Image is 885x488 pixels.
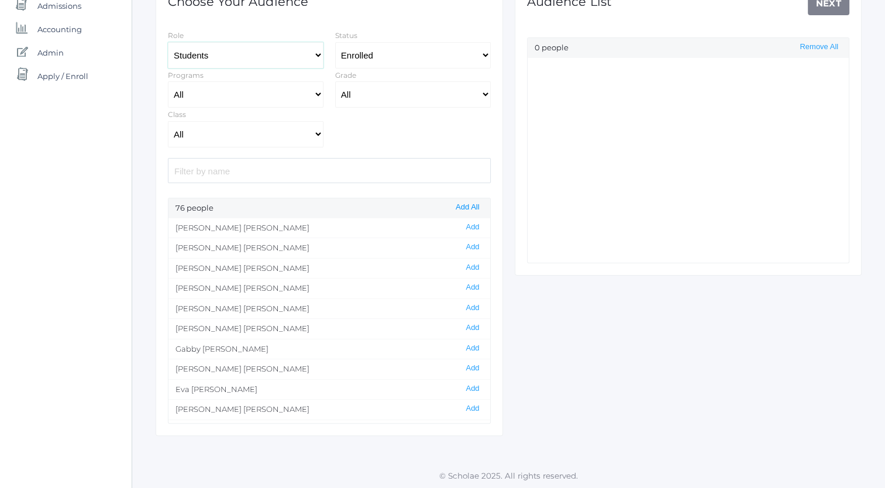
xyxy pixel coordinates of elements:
[168,218,490,238] li: [PERSON_NAME] [PERSON_NAME]
[168,71,204,80] label: Programs
[462,384,483,394] button: Add
[462,404,483,414] button: Add
[168,318,490,339] li: [PERSON_NAME] [PERSON_NAME]
[168,339,490,359] li: Gabby [PERSON_NAME]
[462,283,483,293] button: Add
[168,420,490,440] li: Selah Chance
[168,359,490,379] li: [PERSON_NAME] [PERSON_NAME]
[168,399,490,420] li: [PERSON_NAME] [PERSON_NAME]
[452,202,483,212] button: Add All
[168,298,490,319] li: [PERSON_NAME] [PERSON_NAME]
[462,323,483,333] button: Add
[168,278,490,298] li: [PERSON_NAME] [PERSON_NAME]
[37,18,82,41] span: Accounting
[462,363,483,373] button: Add
[168,158,491,183] input: Filter by name
[168,258,490,279] li: [PERSON_NAME] [PERSON_NAME]
[462,303,483,313] button: Add
[168,238,490,258] li: [PERSON_NAME] [PERSON_NAME]
[335,71,356,80] label: Grade
[528,38,849,58] div: 0 people
[462,263,483,273] button: Add
[462,222,483,232] button: Add
[132,470,885,482] p: © Scholae 2025. All rights reserved.
[796,42,842,52] button: Remove All
[168,198,490,218] div: 76 people
[462,343,483,353] button: Add
[37,64,88,88] span: Apply / Enroll
[335,31,357,40] label: Status
[168,379,490,400] li: Eva [PERSON_NAME]
[37,41,64,64] span: Admin
[168,31,184,40] label: Role
[462,242,483,252] button: Add
[168,110,186,119] label: Class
